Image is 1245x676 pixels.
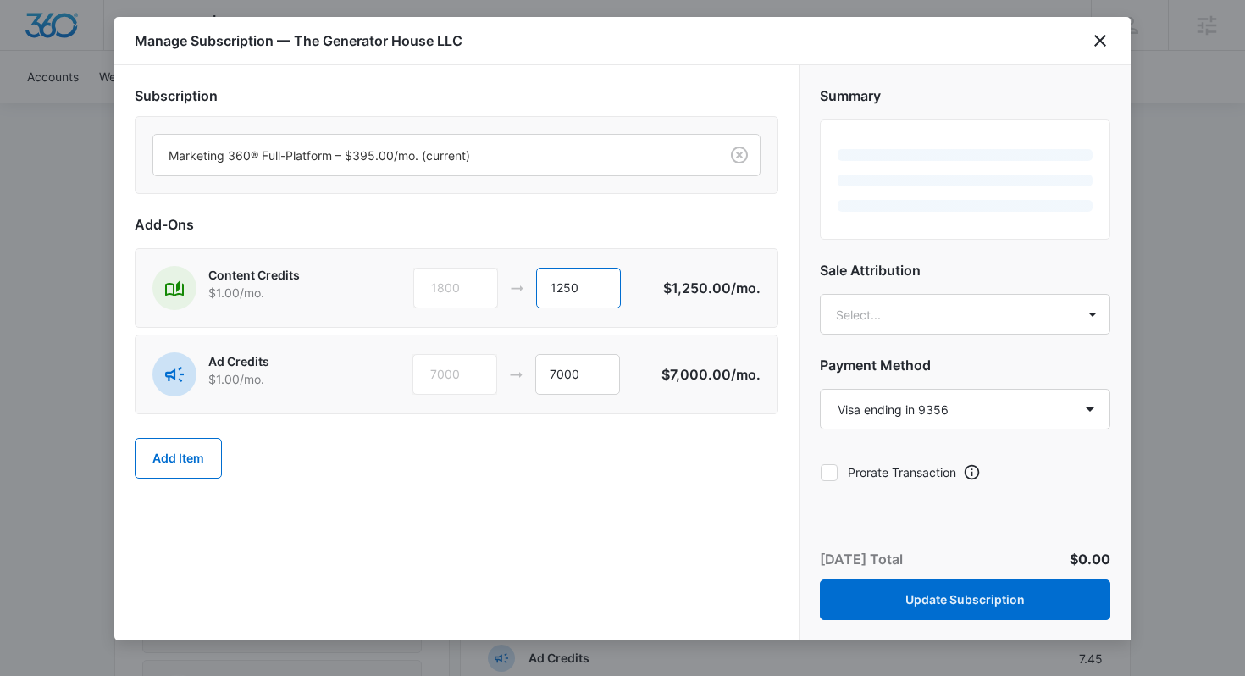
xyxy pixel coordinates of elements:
[536,268,621,308] input: 1
[135,86,778,106] h2: Subscription
[169,147,172,164] input: Subscription
[820,260,1110,280] h2: Sale Attribution
[661,364,761,385] p: $7,000.00
[208,352,357,370] p: Ad Credits
[820,86,1110,106] h2: Summary
[820,579,1110,620] button: Update Subscription
[731,280,761,296] span: /mo.
[726,141,753,169] button: Clear
[135,214,778,235] h2: Add-Ons
[535,354,620,395] input: 1
[208,370,357,388] p: $1.00 /mo.
[1070,551,1110,568] span: $0.00
[820,355,1110,375] h2: Payment Method
[208,266,357,284] p: Content Credits
[820,463,956,481] label: Prorate Transaction
[820,549,903,569] p: [DATE] Total
[135,438,222,479] button: Add Item
[663,278,761,298] p: $1,250.00
[208,284,357,302] p: $1.00 /mo.
[731,366,761,383] span: /mo.
[1090,30,1110,51] button: close
[135,30,462,51] h1: Manage Subscription — The Generator House LLC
